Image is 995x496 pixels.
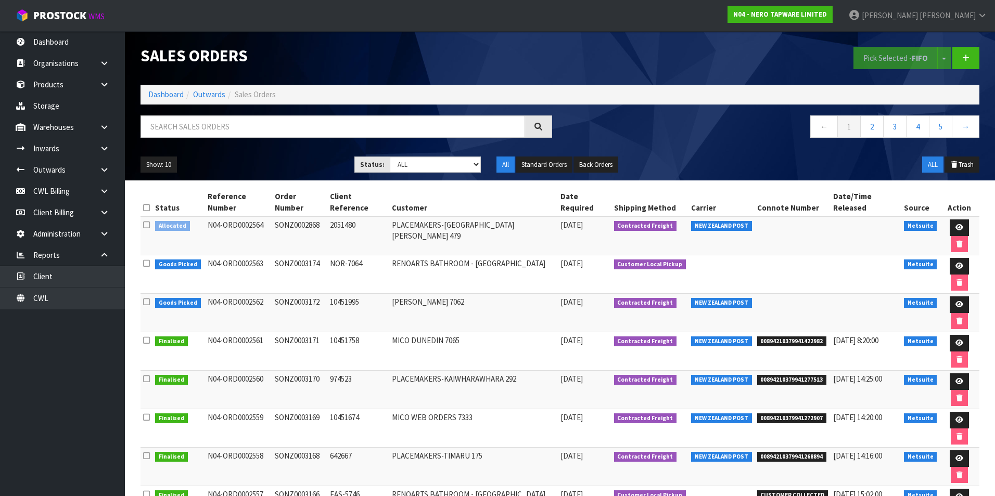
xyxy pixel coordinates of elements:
th: Connote Number [755,188,831,216]
span: [DATE] 14:25:00 [833,374,882,384]
a: 3 [883,115,907,138]
span: [DATE] 8:20:00 [833,335,878,345]
span: Contracted Freight [614,413,677,424]
span: 00894210379941422982 [757,336,827,347]
td: MICO WEB ORDERS 7333 [389,409,558,448]
th: Carrier [688,188,755,216]
td: 2051480 [327,216,389,255]
span: Contracted Freight [614,452,677,462]
span: NEW ZEALAND POST [691,452,752,462]
span: Contracted Freight [614,221,677,231]
span: Netsuite [904,259,937,270]
span: [DATE] 14:20:00 [833,412,882,422]
td: SONZ0003171 [272,332,327,371]
span: Netsuite [904,298,937,308]
td: PLACEMAKERS-TIMARU 175 [389,448,558,486]
span: Netsuite [904,221,937,231]
span: [DATE] [560,335,583,345]
strong: N04 - NERO TAPWARE LIMITED [733,10,827,19]
span: NEW ZEALAND POST [691,375,752,385]
button: Trash [945,156,979,173]
span: Netsuite [904,375,937,385]
button: Pick Selected -FIFO [853,47,938,69]
button: Show: 10 [141,156,177,173]
td: 10451758 [327,332,389,371]
nav: Page navigation [568,115,979,141]
span: [DATE] [560,374,583,384]
span: Sales Orders [235,89,276,99]
a: → [952,115,979,138]
td: 10451674 [327,409,389,448]
span: NEW ZEALAND POST [691,221,752,231]
button: ALL [922,156,943,173]
span: [DATE] [560,451,583,461]
a: 1 [837,115,861,138]
span: Contracted Freight [614,336,677,347]
th: Status [152,188,205,216]
span: Finalised [155,336,188,347]
th: Source [901,188,940,216]
th: Shipping Method [611,188,689,216]
th: Date/Time Released [831,188,901,216]
td: SONZ0003172 [272,294,327,332]
td: PLACEMAKERS-[GEOGRAPHIC_DATA][PERSON_NAME] 479 [389,216,558,255]
td: SONZ0003169 [272,409,327,448]
span: [DATE] [560,220,583,230]
span: [PERSON_NAME] [920,10,976,20]
td: N04-ORD0002561 [205,332,273,371]
span: NEW ZEALAND POST [691,413,752,424]
span: 00894210379941268894 [757,452,827,462]
button: All [496,156,515,173]
span: ProStock [33,9,86,22]
strong: FIFO [912,53,928,63]
span: [DATE] [560,412,583,422]
td: N04-ORD0002564 [205,216,273,255]
input: Search sales orders [141,115,525,138]
strong: Status: [360,160,385,169]
td: N04-ORD0002562 [205,294,273,332]
td: N04-ORD0002558 [205,448,273,486]
span: Finalised [155,452,188,462]
th: Order Number [272,188,327,216]
a: ← [810,115,838,138]
td: MICO DUNEDIN 7065 [389,332,558,371]
td: 974523 [327,371,389,409]
a: Dashboard [148,89,184,99]
td: PLACEMAKERS-KAIWHARAWHARA 292 [389,371,558,409]
span: NEW ZEALAND POST [691,336,752,347]
span: Finalised [155,375,188,385]
span: 00894210379941272907 [757,413,827,424]
span: Finalised [155,413,188,424]
td: SONZ0002868 [272,216,327,255]
small: WMS [88,11,105,21]
span: Goods Picked [155,298,201,308]
span: Customer Local Pickup [614,259,686,270]
span: [DATE] 14:16:00 [833,451,882,461]
span: Allocated [155,221,190,231]
span: [DATE] [560,258,583,268]
span: NEW ZEALAND POST [691,298,752,308]
span: Netsuite [904,413,937,424]
td: SONZ0003168 [272,448,327,486]
td: NOR-7064 [327,255,389,294]
th: Date Required [558,188,611,216]
span: [DATE] [560,297,583,307]
button: Back Orders [573,156,618,173]
td: RENOARTS BATHROOM - [GEOGRAPHIC_DATA] [389,255,558,294]
span: Contracted Freight [614,298,677,308]
td: N04-ORD0002563 [205,255,273,294]
td: 10451995 [327,294,389,332]
span: [PERSON_NAME] [862,10,918,20]
td: N04-ORD0002559 [205,409,273,448]
span: Netsuite [904,452,937,462]
th: Customer [389,188,558,216]
th: Action [939,188,979,216]
span: Contracted Freight [614,375,677,385]
td: SONZ0003170 [272,371,327,409]
a: Outwards [193,89,225,99]
td: 642667 [327,448,389,486]
td: SONZ0003174 [272,255,327,294]
h1: Sales Orders [141,47,552,65]
td: N04-ORD0002560 [205,371,273,409]
a: 5 [929,115,952,138]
